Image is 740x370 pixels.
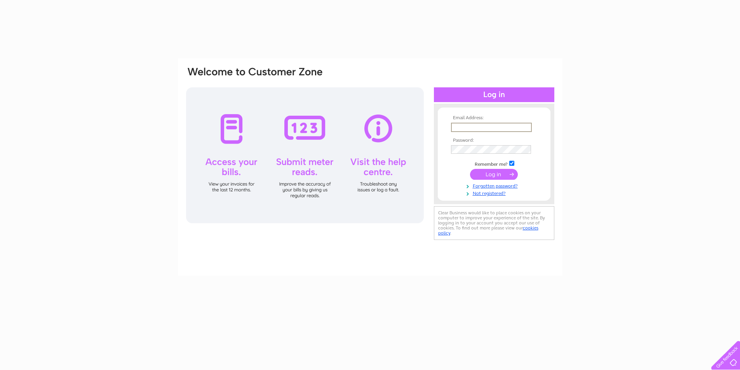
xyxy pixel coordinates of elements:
[470,169,518,180] input: Submit
[449,160,539,167] td: Remember me?
[449,115,539,121] th: Email Address:
[449,138,539,143] th: Password:
[434,206,554,240] div: Clear Business would like to place cookies on your computer to improve your experience of the sit...
[438,225,538,236] a: cookies policy
[451,182,539,189] a: Forgotten password?
[451,189,539,196] a: Not registered?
